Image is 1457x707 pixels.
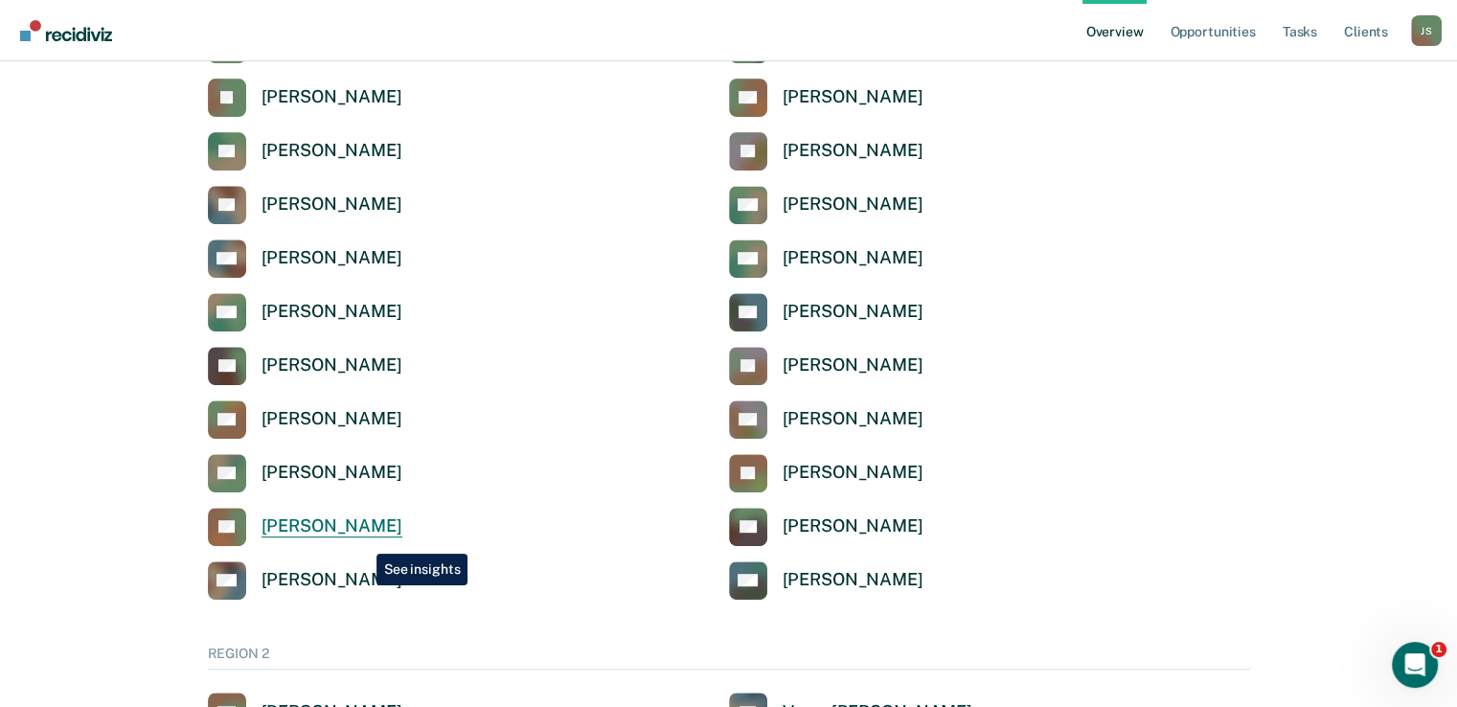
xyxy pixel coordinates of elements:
iframe: Intercom live chat [1392,642,1438,688]
div: [PERSON_NAME] [783,408,923,430]
a: [PERSON_NAME] [729,79,923,117]
span: 1 [1431,642,1446,657]
div: [PERSON_NAME] [783,194,923,216]
a: [PERSON_NAME] [729,239,923,278]
a: [PERSON_NAME] [729,508,923,546]
a: [PERSON_NAME] [208,132,402,171]
a: [PERSON_NAME] [208,347,402,385]
a: [PERSON_NAME] [729,561,923,600]
a: [PERSON_NAME] [208,508,402,546]
div: [PERSON_NAME] [262,569,402,591]
button: Profile dropdown button [1411,15,1442,46]
div: [PERSON_NAME] [262,515,402,537]
div: J S [1411,15,1442,46]
div: [PERSON_NAME] [262,301,402,323]
a: [PERSON_NAME] [208,293,402,331]
div: [PERSON_NAME] [262,408,402,430]
div: [PERSON_NAME] [262,462,402,484]
a: [PERSON_NAME] [729,400,923,439]
a: [PERSON_NAME] [208,239,402,278]
div: [PERSON_NAME] [262,247,402,269]
div: [PERSON_NAME] [783,569,923,591]
div: [PERSON_NAME] [262,86,402,108]
div: [PERSON_NAME] [783,515,923,537]
div: [PERSON_NAME] [783,354,923,376]
a: [PERSON_NAME] [729,186,923,224]
img: Recidiviz [20,20,112,41]
div: [PERSON_NAME] [783,86,923,108]
a: [PERSON_NAME] [208,561,402,600]
a: [PERSON_NAME] [729,132,923,171]
div: [PERSON_NAME] [783,462,923,484]
a: [PERSON_NAME] [208,400,402,439]
div: REGION 2 [208,646,1250,671]
a: [PERSON_NAME] [729,454,923,492]
a: [PERSON_NAME] [208,186,402,224]
a: [PERSON_NAME] [208,79,402,117]
a: [PERSON_NAME] [729,293,923,331]
div: [PERSON_NAME] [783,247,923,269]
div: [PERSON_NAME] [262,354,402,376]
div: [PERSON_NAME] [262,194,402,216]
a: [PERSON_NAME] [729,347,923,385]
div: [PERSON_NAME] [262,140,402,162]
div: [PERSON_NAME] [783,301,923,323]
a: [PERSON_NAME] [208,454,402,492]
div: [PERSON_NAME] [783,140,923,162]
